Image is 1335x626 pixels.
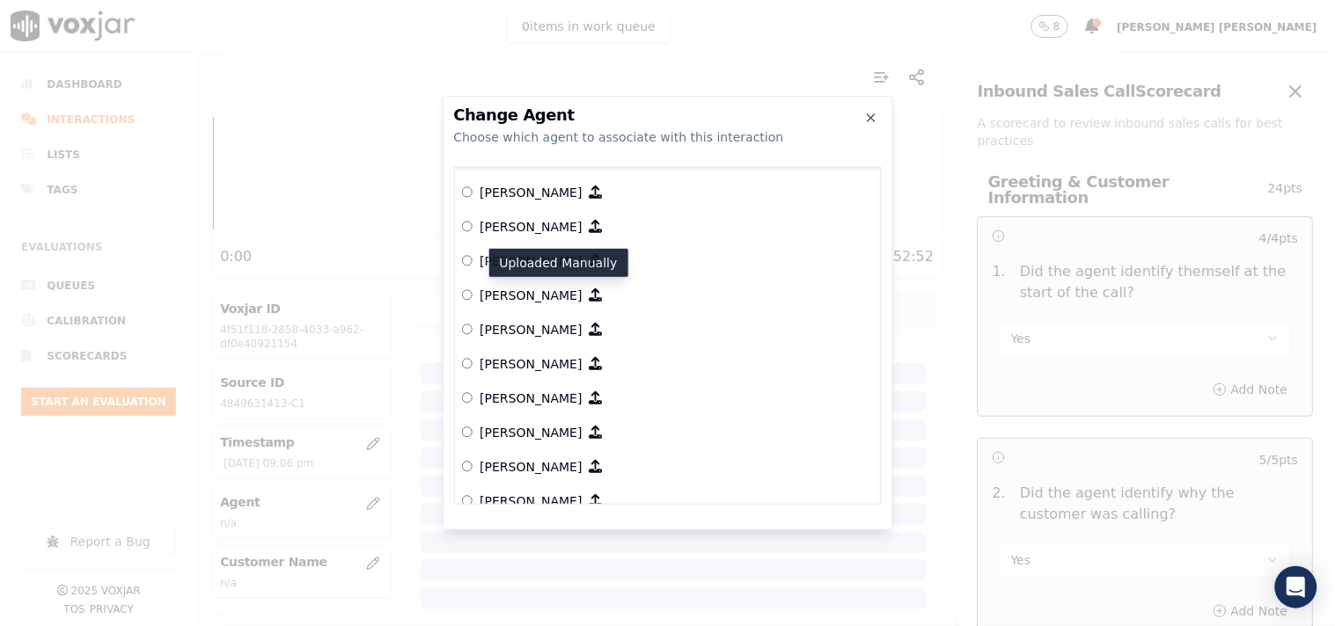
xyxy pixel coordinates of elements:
button: [PERSON_NAME] [583,487,610,514]
input: [PERSON_NAME] [462,255,473,266]
p: Uploaded Manually [500,254,618,272]
input: [PERSON_NAME] [462,186,473,198]
input: [PERSON_NAME] [462,358,473,369]
h2: Change Agent [454,107,882,123]
p: [PERSON_NAME] [480,184,582,201]
button: [PERSON_NAME] [583,247,610,274]
button: [PERSON_NAME] [583,316,610,343]
button: [PERSON_NAME] [583,384,610,411]
button: [PERSON_NAME] [583,213,610,240]
input: [PERSON_NAME] Uploaded Manually [462,289,473,301]
button: [PERSON_NAME] [583,453,610,480]
p: [PERSON_NAME] [480,321,582,338]
p: [PERSON_NAME] [480,287,582,304]
input: [PERSON_NAME] [462,392,473,404]
div: Open Intercom Messenger [1275,566,1317,608]
button: [PERSON_NAME] [583,350,610,377]
button: [PERSON_NAME] [583,178,610,206]
input: [PERSON_NAME] [462,461,473,472]
input: [PERSON_NAME] [462,324,473,335]
p: [PERSON_NAME] [480,252,582,270]
p: [PERSON_NAME] [480,492,582,510]
p: [PERSON_NAME] [480,389,582,407]
input: [PERSON_NAME] [462,426,473,438]
p: [PERSON_NAME] [480,458,582,476]
p: [PERSON_NAME] [480,424,582,441]
input: [PERSON_NAME] [462,495,473,506]
button: [PERSON_NAME] [583,419,610,446]
input: [PERSON_NAME] [462,221,473,232]
button: [PERSON_NAME] Uploaded Manually [583,281,610,309]
div: Choose which agent to associate with this interaction [454,128,882,146]
p: [PERSON_NAME] [480,355,582,373]
p: [PERSON_NAME] [480,218,582,236]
